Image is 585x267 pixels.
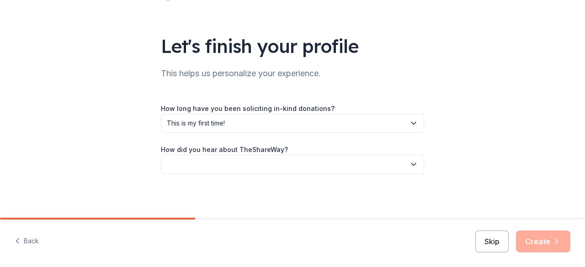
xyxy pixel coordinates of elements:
button: Back [15,232,39,251]
div: This helps us personalize your experience. [161,66,424,81]
button: This is my first time! [161,114,424,133]
span: This is my first time! [167,118,405,129]
label: How long have you been soliciting in-kind donations? [161,104,335,113]
label: How did you hear about TheShareWay? [161,145,288,154]
button: Skip [475,230,509,252]
div: Let's finish your profile [161,33,424,59]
